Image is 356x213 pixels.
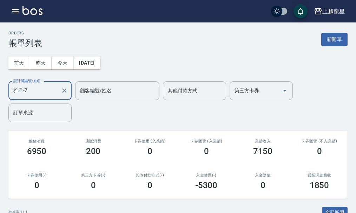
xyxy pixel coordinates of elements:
h3: -5300 [195,180,218,190]
h3: 0 [147,146,152,156]
h2: 卡券販賣 (不入業績) [299,139,339,144]
h2: 其他付款方式(-) [130,173,170,178]
button: Clear [59,86,69,95]
button: 今天 [52,56,74,69]
h2: 第三方卡券(-) [73,173,113,178]
button: 上越龍星 [311,4,348,19]
h3: 服務消費 [17,139,57,144]
button: save [294,4,308,18]
h2: 入金儲值 [243,173,283,178]
h3: 0 [317,146,322,156]
h2: 業績收入 [243,139,283,144]
h3: 帳單列表 [8,38,42,48]
h2: 營業現金應收 [299,173,339,178]
h2: 卡券販賣 (入業績) [186,139,226,144]
h3: 0 [147,180,152,190]
button: 昨天 [30,56,52,69]
h3: 7150 [253,146,273,156]
h2: 卡券使用 (入業績) [130,139,170,144]
h3: 0 [204,146,209,156]
h3: 0 [91,180,96,190]
button: [DATE] [73,56,100,69]
h2: 卡券使用(-) [17,173,57,178]
button: 新開單 [321,33,348,46]
img: Logo [22,6,42,15]
label: 設計師編號/姓名 [13,78,41,84]
h3: 0 [261,180,265,190]
h2: 入金使用(-) [186,173,226,178]
button: Open [279,85,290,96]
h3: 1850 [310,180,329,190]
a: 新開單 [321,36,348,42]
button: 前天 [8,56,30,69]
h2: ORDERS [8,31,42,35]
h2: 店販消費 [73,139,113,144]
h3: 0 [34,180,39,190]
h3: 200 [86,146,101,156]
h3: 6950 [27,146,47,156]
div: 上越龍星 [322,7,345,16]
